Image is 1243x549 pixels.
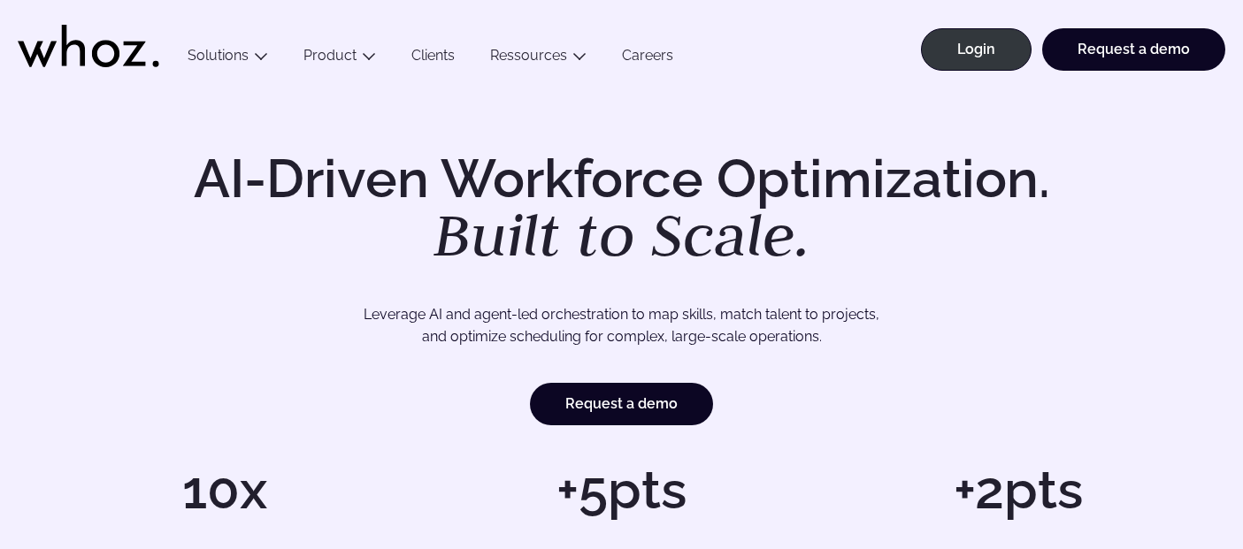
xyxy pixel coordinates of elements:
[432,463,810,516] h1: +5pts
[94,303,1149,348] p: Leverage AI and agent-led orchestration to map skills, match talent to projects, and optimize sch...
[829,463,1208,516] h1: +2pts
[921,28,1032,71] a: Login
[303,47,357,64] a: Product
[286,47,394,71] button: Product
[472,47,604,71] button: Ressources
[394,47,472,71] a: Clients
[604,47,691,71] a: Careers
[1126,432,1218,524] iframe: Chatbot
[434,195,810,273] em: Built to Scale.
[530,383,713,425] a: Request a demo
[169,152,1075,265] h1: AI-Driven Workforce Optimization.
[35,463,414,516] h1: 10x
[170,47,286,71] button: Solutions
[490,47,567,64] a: Ressources
[1042,28,1225,71] a: Request a demo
